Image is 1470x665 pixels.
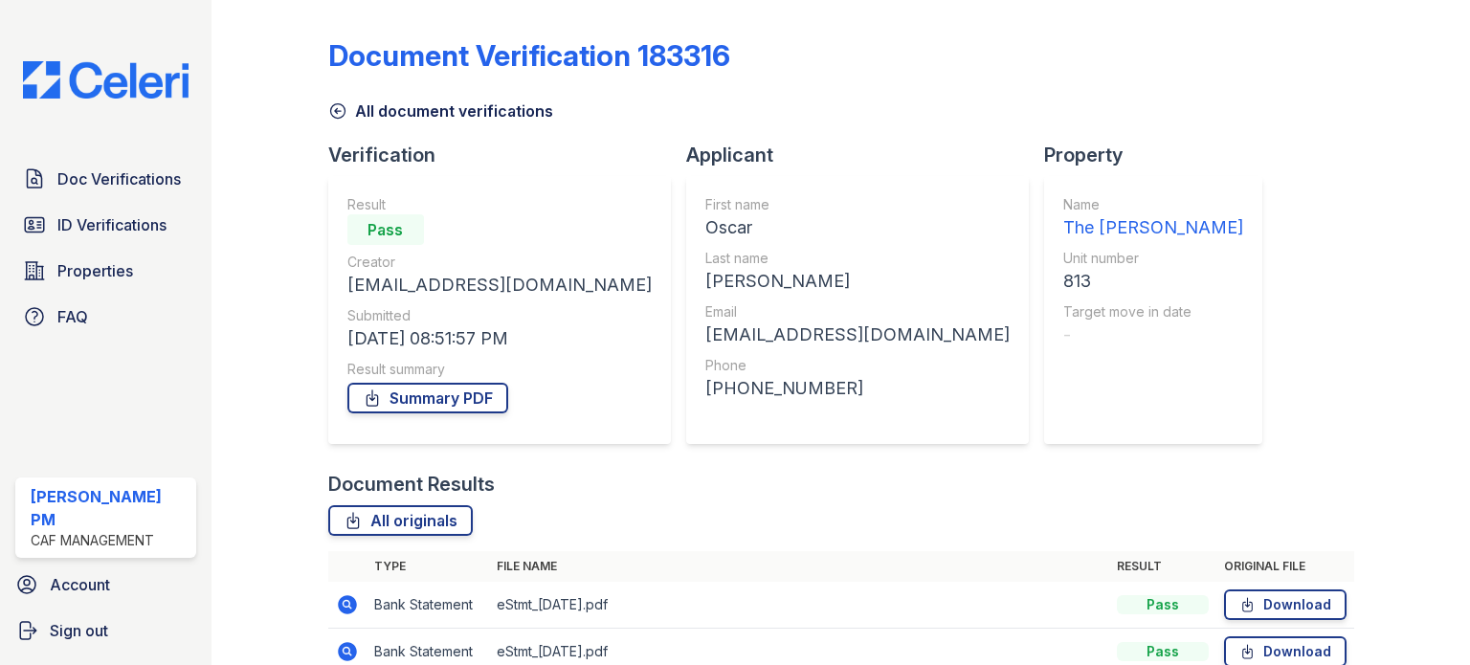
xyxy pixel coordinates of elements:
[705,321,1010,348] div: [EMAIL_ADDRESS][DOMAIN_NAME]
[347,214,424,245] div: Pass
[1117,595,1209,614] div: Pass
[347,253,652,272] div: Creator
[705,268,1010,295] div: [PERSON_NAME]
[15,298,196,336] a: FAQ
[347,195,652,214] div: Result
[347,360,652,379] div: Result summary
[347,383,508,413] a: Summary PDF
[705,302,1010,321] div: Email
[50,573,110,596] span: Account
[705,214,1010,241] div: Oscar
[1216,551,1354,582] th: Original file
[1063,195,1243,241] a: Name The [PERSON_NAME]
[57,259,133,282] span: Properties
[1224,589,1347,620] a: Download
[489,582,1109,629] td: eStmt_[DATE].pdf
[1063,214,1243,241] div: The [PERSON_NAME]
[1063,195,1243,214] div: Name
[705,195,1010,214] div: First name
[57,167,181,190] span: Doc Verifications
[15,160,196,198] a: Doc Verifications
[328,100,553,122] a: All document verifications
[1109,551,1216,582] th: Result
[8,565,204,604] a: Account
[328,142,686,168] div: Verification
[15,252,196,290] a: Properties
[1063,321,1243,348] div: -
[347,272,652,299] div: [EMAIL_ADDRESS][DOMAIN_NAME]
[15,206,196,244] a: ID Verifications
[705,356,1010,375] div: Phone
[50,619,108,642] span: Sign out
[328,471,495,498] div: Document Results
[686,142,1044,168] div: Applicant
[1117,642,1209,661] div: Pass
[57,305,88,328] span: FAQ
[367,582,489,629] td: Bank Statement
[347,325,652,352] div: [DATE] 08:51:57 PM
[328,38,730,73] div: Document Verification 183316
[8,61,204,99] img: CE_Logo_Blue-a8612792a0a2168367f1c8372b55b34899dd931a85d93a1a3d3e32e68fde9ad4.png
[347,306,652,325] div: Submitted
[1063,268,1243,295] div: 813
[8,611,204,650] a: Sign out
[367,551,489,582] th: Type
[328,505,473,536] a: All originals
[705,249,1010,268] div: Last name
[489,551,1109,582] th: File name
[57,213,167,236] span: ID Verifications
[31,485,189,531] div: [PERSON_NAME] PM
[31,531,189,550] div: CAF Management
[1044,142,1278,168] div: Property
[1063,302,1243,321] div: Target move in date
[1063,249,1243,268] div: Unit number
[705,375,1010,402] div: [PHONE_NUMBER]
